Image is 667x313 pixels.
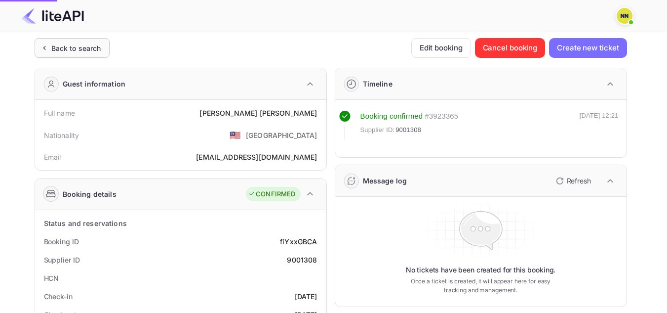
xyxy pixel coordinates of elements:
[363,79,392,89] div: Timeline
[549,38,627,58] button: Create new ticket
[360,111,423,122] div: Booking confirmed
[44,218,127,228] div: Status and reservations
[395,125,421,135] span: 9001308
[246,130,317,140] div: [GEOGRAPHIC_DATA]
[617,8,632,24] img: N/A N/A
[44,236,79,247] div: Booking ID
[63,189,117,199] div: Booking details
[22,8,84,24] img: LiteAPI Logo
[230,126,241,144] span: United States
[196,152,317,162] div: [EMAIL_ADDRESS][DOMAIN_NAME]
[295,291,317,302] div: [DATE]
[44,152,61,162] div: Email
[360,125,395,135] span: Supplier ID:
[287,255,317,265] div: 9001308
[44,255,80,265] div: Supplier ID
[411,38,471,58] button: Edit booking
[550,173,595,189] button: Refresh
[280,236,317,247] div: fiYxxGBCA
[63,79,126,89] div: Guest information
[403,277,559,295] p: Once a ticket is created, it will appear here for easy tracking and management.
[425,111,458,122] div: # 3923365
[199,108,317,118] div: [PERSON_NAME] [PERSON_NAME]
[363,176,407,186] div: Message log
[51,43,101,53] div: Back to search
[44,108,75,118] div: Full name
[567,176,591,186] p: Refresh
[44,291,73,302] div: Check-in
[580,111,619,139] div: [DATE] 12:21
[248,189,295,199] div: CONFIRMED
[475,38,546,58] button: Cancel booking
[406,265,556,275] p: No tickets have been created for this booking.
[44,130,79,140] div: Nationality
[44,273,59,283] div: HCN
